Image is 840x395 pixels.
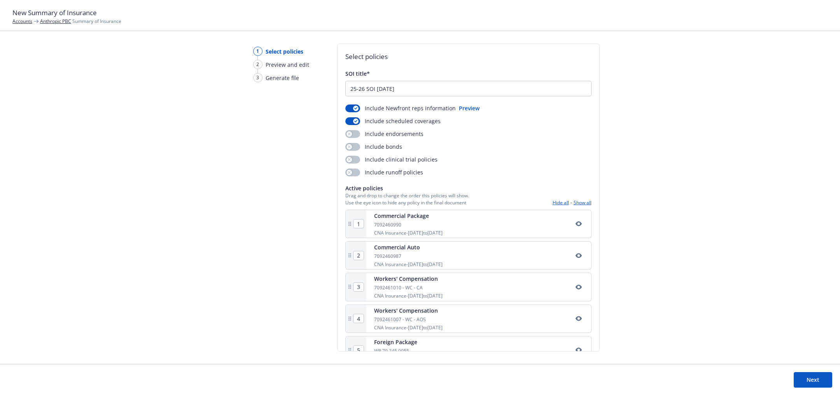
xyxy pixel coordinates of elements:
[374,316,443,323] div: 7092461007 - WC - AOS
[12,18,32,24] a: Accounts
[345,117,441,125] div: Include scheduled coverages
[345,210,591,238] div: Commercial Package7092460990CNA Insurance-[DATE]to[DATE]
[374,253,443,259] div: 7092460987
[253,47,262,56] div: 1
[345,104,456,112] div: Include Newfront reps information
[374,284,443,291] div: 7092461010 - WC - CA
[345,192,469,205] span: Drag and drop to change the order this policies will show. Use the eye icon to hide any policy in...
[345,168,423,176] div: Include runoff policies
[374,292,443,299] div: CNA Insurance - [DATE] to [DATE]
[346,81,591,96] input: Enter a title
[253,60,262,69] div: 2
[345,143,402,151] div: Include bonds
[345,273,591,301] div: Workers' Compensation7092461010 - WC - CACNA Insurance-[DATE]to[DATE]
[574,199,591,206] button: Show all
[266,74,299,82] span: Generate file
[374,275,443,283] div: Workers' Compensation
[253,73,262,82] div: 3
[374,212,443,220] div: Commercial Package
[345,184,469,192] span: Active policies
[374,324,443,331] div: CNA Insurance - [DATE] to [DATE]
[266,47,303,56] span: Select policies
[374,243,443,251] div: Commercial Auto
[374,230,443,236] div: CNA Insurance - [DATE] to [DATE]
[374,338,443,346] div: Foreign Package
[374,221,443,228] div: 7092460990
[266,61,309,69] span: Preview and edit
[459,104,479,112] button: Preview
[374,306,443,315] div: Workers' Compensation
[345,305,591,333] div: Workers' Compensation7092461007 - WC - AOSCNA Insurance-[DATE]to[DATE]
[40,18,121,24] span: Summary of Insurance
[553,199,569,206] button: Hide all
[345,155,437,164] div: Include clinical trial policies
[12,8,828,18] h1: New Summary of Insurance
[345,52,591,62] h2: Select policies
[345,241,591,270] div: Commercial Auto7092460987CNA Insurance-[DATE]to[DATE]
[345,70,370,77] span: SOI title*
[553,199,591,206] div: -
[40,18,71,24] a: Anthropic PBC
[794,372,832,388] button: Next
[345,336,591,364] div: Foreign PackageWP 79 245 0055CNA Insurance-[DATE]to[DATE]
[374,261,443,268] div: CNA Insurance - [DATE] to [DATE]
[374,348,443,354] div: WP 79 245 0055
[345,130,423,138] div: Include endorsements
